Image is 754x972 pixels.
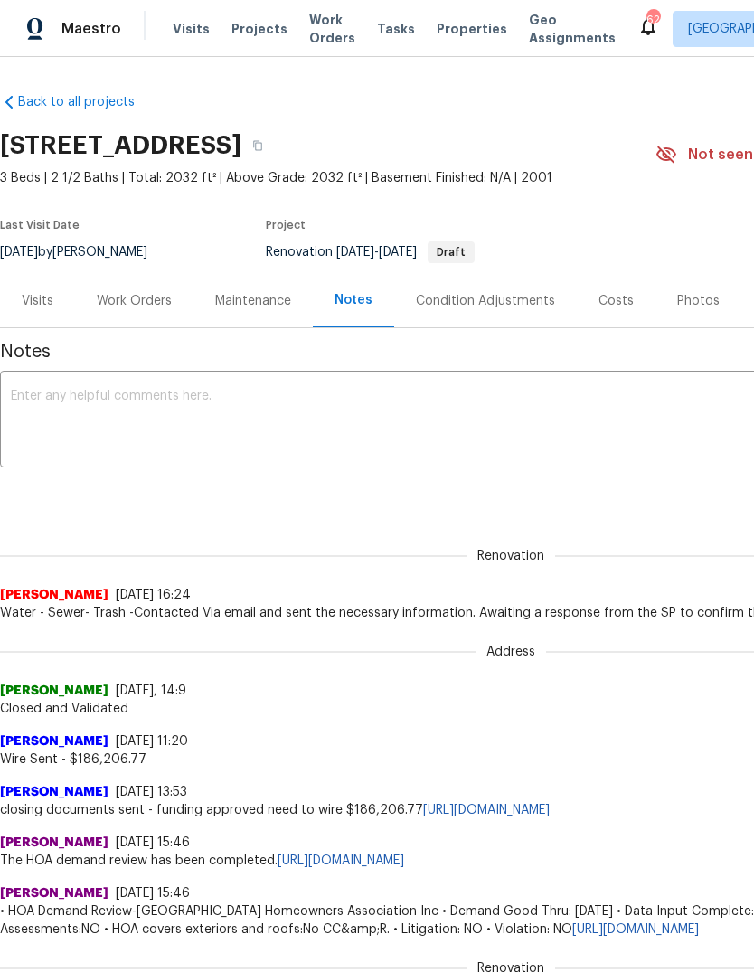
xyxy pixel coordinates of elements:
span: Visits [173,20,210,38]
span: Renovation [467,547,555,565]
span: Projects [231,20,287,38]
div: 62 [646,11,659,29]
span: Tasks [377,23,415,35]
span: Renovation [266,246,475,259]
div: Work Orders [97,292,172,310]
span: Geo Assignments [529,11,616,47]
div: Visits [22,292,53,310]
span: Project [266,220,306,231]
span: - [336,246,417,259]
button: Copy Address [241,129,274,162]
div: Costs [598,292,634,310]
span: Properties [437,20,507,38]
span: [DATE], 14:9 [116,684,186,697]
span: [DATE] 15:46 [116,887,190,900]
span: Draft [429,247,473,258]
a: [URL][DOMAIN_NAME] [572,923,699,936]
div: Notes [335,291,372,309]
span: [DATE] 16:24 [116,589,191,601]
span: [DATE] 11:20 [116,735,188,748]
span: [DATE] [379,246,417,259]
div: Photos [677,292,720,310]
a: [URL][DOMAIN_NAME] [423,804,550,816]
div: Condition Adjustments [416,292,555,310]
span: Address [476,643,546,661]
span: Maestro [61,20,121,38]
span: Work Orders [309,11,355,47]
div: Maintenance [215,292,291,310]
span: [DATE] 15:46 [116,836,190,849]
span: [DATE] [336,246,374,259]
span: [DATE] 13:53 [116,786,187,798]
a: [URL][DOMAIN_NAME] [278,854,404,867]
